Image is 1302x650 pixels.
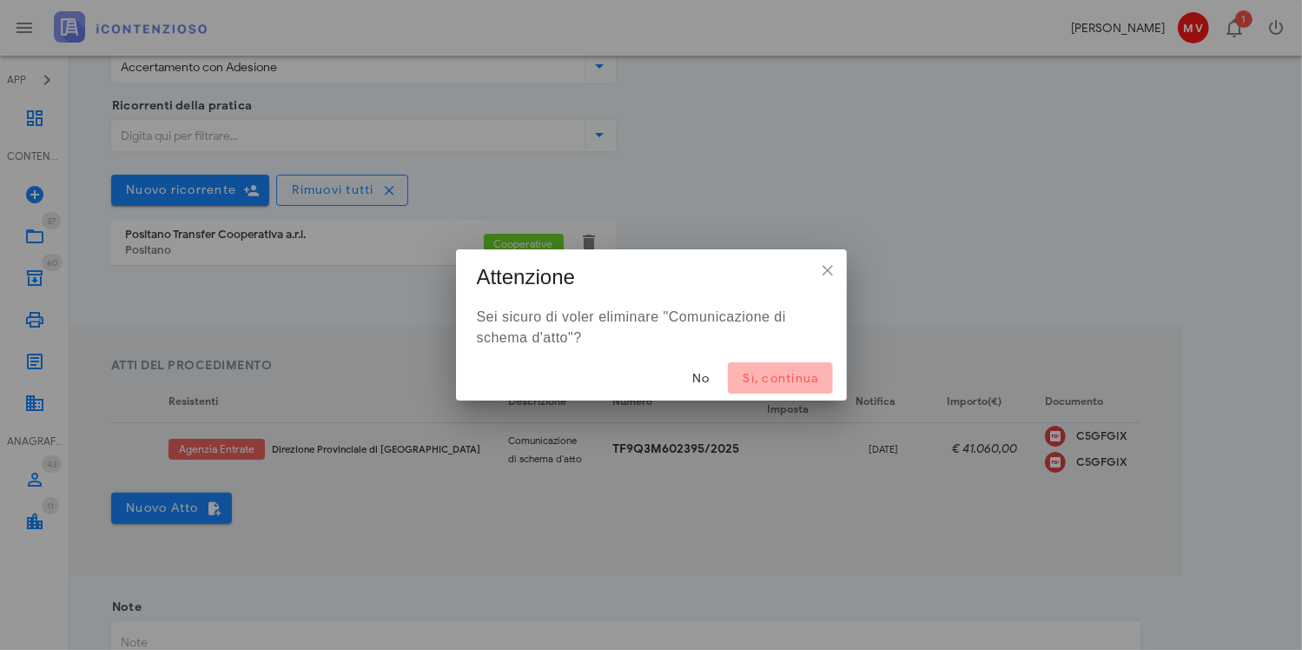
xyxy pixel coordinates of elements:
[821,263,835,277] div: ×
[742,371,818,386] span: Sì, continua
[477,263,575,291] h3: Attenzione
[686,371,714,386] span: No
[728,362,832,394] button: Sì, continua
[672,362,728,394] button: No
[456,300,847,355] div: Sei sicuro di voler eliminare "Comunicazione di schema d'atto"?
